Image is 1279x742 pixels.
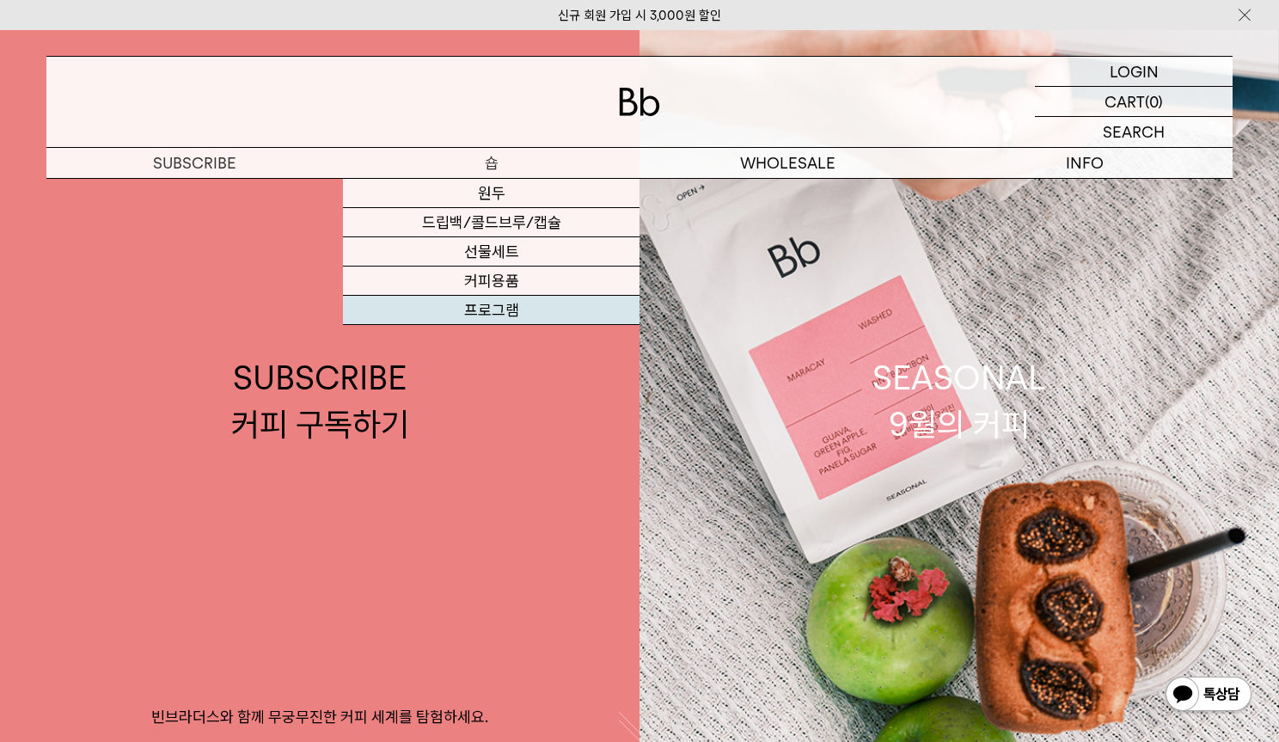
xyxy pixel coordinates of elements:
[1035,87,1233,117] a: CART (0)
[639,148,936,178] p: WHOLESALE
[46,148,343,178] a: SUBSCRIBE
[1110,57,1159,86] p: LOGIN
[1145,87,1163,116] p: (0)
[231,355,409,446] div: SUBSCRIBE 커피 구독하기
[343,267,639,296] a: 커피용품
[1105,87,1145,116] p: CART
[1035,57,1233,87] a: LOGIN
[936,148,1233,178] p: INFO
[343,237,639,267] a: 선물세트
[343,148,639,178] a: 숍
[1103,117,1165,147] p: SEARCH
[343,296,639,325] a: 프로그램
[1164,675,1253,716] img: 카카오톡 채널 1:1 채팅 버튼
[619,88,660,116] img: 로고
[343,208,639,237] a: 드립백/콜드브루/캡슐
[343,179,639,208] a: 원두
[558,8,721,23] a: 신규 회원 가입 시 3,000원 할인
[872,355,1046,446] div: SEASONAL 9월의 커피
